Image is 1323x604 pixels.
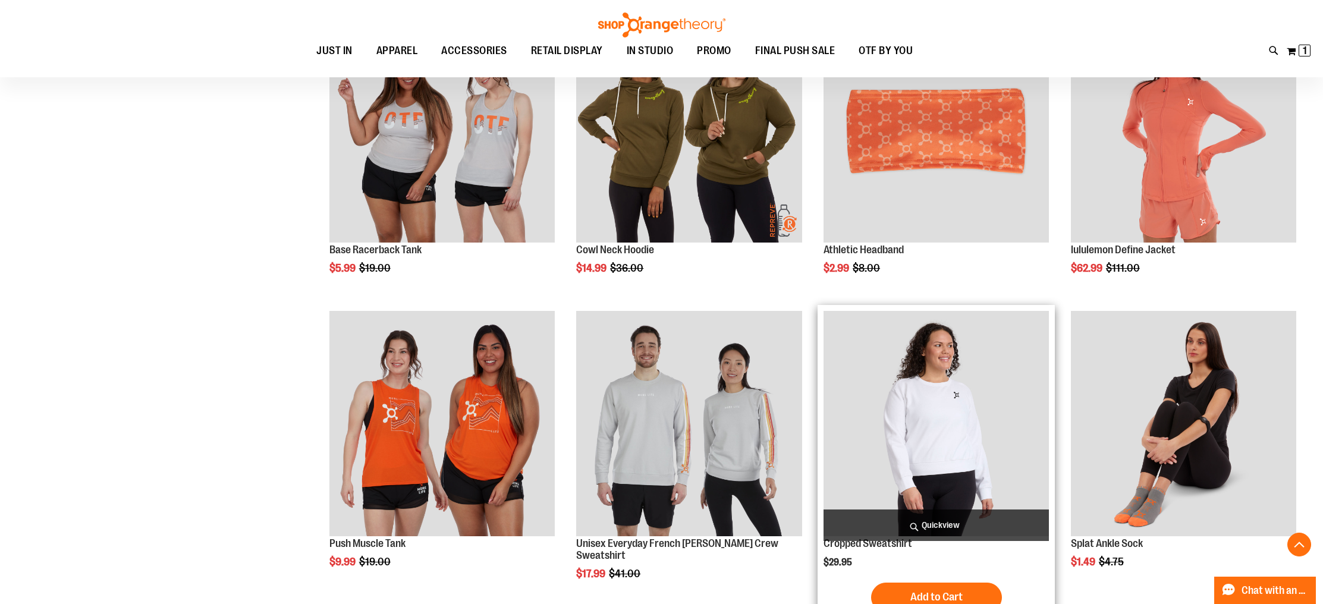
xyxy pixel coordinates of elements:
[853,262,882,274] span: $8.00
[1303,45,1307,56] span: 1
[323,305,561,598] div: product
[610,262,645,274] span: $36.00
[743,37,847,64] a: FINAL PUSH SALE
[576,17,802,244] a: Product image for Cowl Neck Hoodie
[329,311,555,536] img: Product image for Push Muscle Tank
[329,311,555,538] a: Product image for Push Muscle Tank
[615,37,686,65] a: IN STUDIO
[329,17,555,243] img: Product image for Base Racerback Tank
[824,557,854,568] span: $29.95
[1065,11,1302,304] div: product
[329,537,406,549] a: Push Muscle Tank
[519,37,615,65] a: RETAIL DISPLAY
[359,556,392,568] span: $19.00
[1071,17,1296,244] a: Product image for lululemon Define JacketSALE
[304,37,364,65] a: JUST IN
[576,244,654,256] a: Cowl Neck Hoodie
[376,37,418,64] span: APPAREL
[329,244,422,256] a: Base Racerback Tank
[329,556,357,568] span: $9.99
[609,568,642,580] span: $41.00
[1106,262,1142,274] span: $111.00
[596,12,727,37] img: Shop Orangetheory
[1214,577,1316,604] button: Chat with an Expert
[1242,585,1309,596] span: Chat with an Expert
[824,262,851,274] span: $2.99
[1071,311,1296,538] a: Product image for Splat Ankle Sock
[576,311,802,536] img: Product image for Unisex Everyday French Terry Crew Sweatshirt
[576,311,802,538] a: Product image for Unisex Everyday French Terry Crew Sweatshirt
[576,568,607,580] span: $17.99
[329,17,555,244] a: Product image for Base Racerback Tank
[824,17,1049,244] a: Product image for Athletic HeadbandSALE
[824,537,912,549] a: Cropped Sweatshirt
[1287,533,1311,556] button: Back To Top
[570,11,807,304] div: product
[824,509,1049,541] a: Quickview
[316,37,353,64] span: JUST IN
[755,37,835,64] span: FINAL PUSH SALE
[364,37,430,65] a: APPAREL
[847,37,925,65] a: OTF BY YOU
[824,311,1049,536] img: Front facing view of Cropped Sweatshirt
[1071,311,1296,536] img: Product image for Splat Ankle Sock
[824,311,1049,538] a: Front facing view of Cropped Sweatshirt
[1065,305,1302,598] div: product
[1071,244,1176,256] a: lululemon Define Jacket
[910,590,963,603] span: Add to Cart
[576,17,802,243] img: Product image for Cowl Neck Hoodie
[429,37,519,65] a: ACCESSORIES
[1071,262,1104,274] span: $62.99
[1071,556,1097,568] span: $1.49
[824,17,1049,243] img: Product image for Athletic Headband
[685,37,743,65] a: PROMO
[531,37,603,64] span: RETAIL DISPLAY
[1071,17,1296,243] img: Product image for lululemon Define Jacket
[329,262,357,274] span: $5.99
[697,37,731,64] span: PROMO
[818,11,1055,304] div: product
[441,37,507,64] span: ACCESSORIES
[1071,537,1143,549] a: Splat Ankle Sock
[359,262,392,274] span: $19.00
[627,37,674,64] span: IN STUDIO
[824,244,904,256] a: Athletic Headband
[859,37,913,64] span: OTF BY YOU
[576,262,608,274] span: $14.99
[323,11,561,304] div: product
[576,537,778,561] a: Unisex Everyday French [PERSON_NAME] Crew Sweatshirt
[1099,556,1126,568] span: $4.75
